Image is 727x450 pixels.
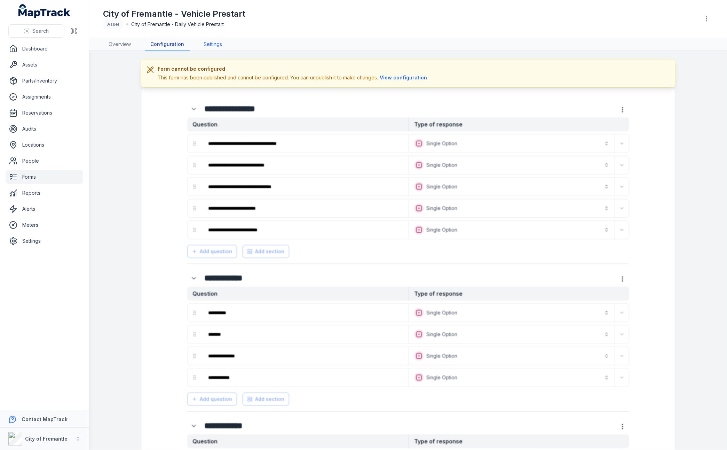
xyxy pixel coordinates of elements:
h1: City of Fremantle - Vehicle Prestart [103,8,245,20]
h3: Form cannot be configured [158,65,429,72]
button: View configuration [378,74,429,82]
a: Meters [6,218,83,232]
span: Search [32,28,49,34]
a: Assignments [6,90,83,104]
div: Asset [103,20,124,29]
a: Parts/Inventory [6,74,83,88]
a: Locations [6,138,83,152]
a: Reservations [6,106,83,120]
a: Audits [6,122,83,136]
a: Configuration [145,38,190,51]
a: Dashboard [6,42,83,56]
a: Settings [6,234,83,248]
a: Settings [198,38,228,51]
div: This form has been published and cannot be configured. You can unpublish it to make changes. [158,74,429,82]
a: MapTrack [18,4,71,18]
a: Assets [6,58,83,72]
strong: City of Fremantle [25,436,68,442]
a: People [6,154,83,168]
button: Search [8,24,64,38]
a: Reports [6,186,83,200]
strong: Contact MapTrack [22,416,68,422]
a: Overview [103,38,136,51]
span: City of Fremantle - Daily Vehicle Prestart [131,21,224,28]
a: Forms [6,170,83,184]
a: Alerts [6,202,83,216]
